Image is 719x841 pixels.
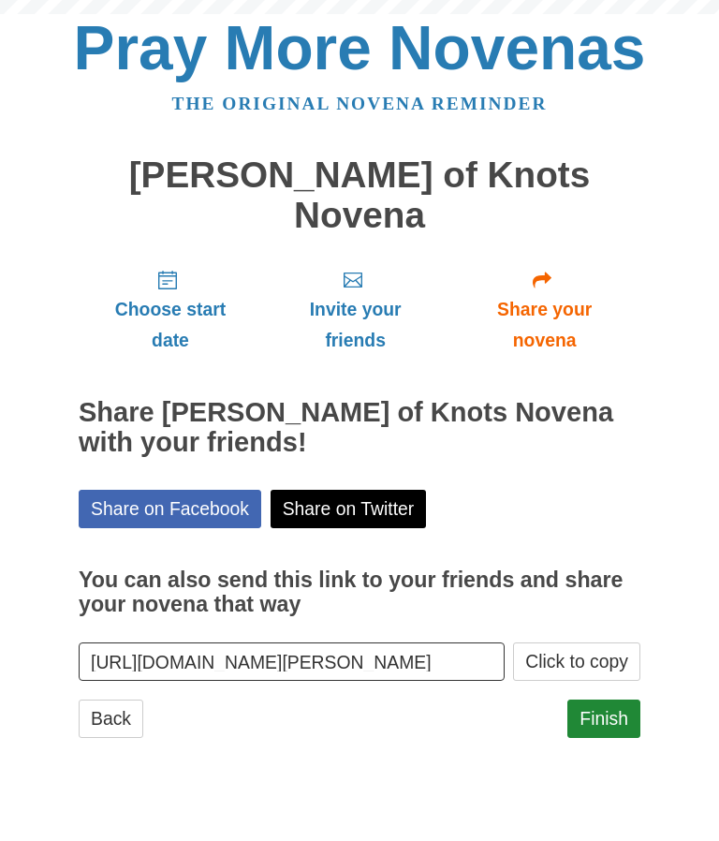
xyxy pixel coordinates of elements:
a: The original novena reminder [172,94,548,113]
h1: [PERSON_NAME] of Knots Novena [79,155,640,235]
button: Click to copy [513,642,640,681]
span: Invite your friends [281,294,430,356]
a: Invite your friends [262,254,448,365]
a: Pray More Novenas [74,13,646,82]
a: Share on Facebook [79,490,261,528]
a: Choose start date [79,254,262,365]
span: Share your novena [467,294,622,356]
h2: Share [PERSON_NAME] of Knots Novena with your friends! [79,398,640,458]
a: Back [79,700,143,738]
a: Share on Twitter [271,490,427,528]
span: Choose start date [97,294,243,356]
a: Share your novena [448,254,640,365]
a: Finish [567,700,640,738]
h3: You can also send this link to your friends and share your novena that way [79,568,640,616]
